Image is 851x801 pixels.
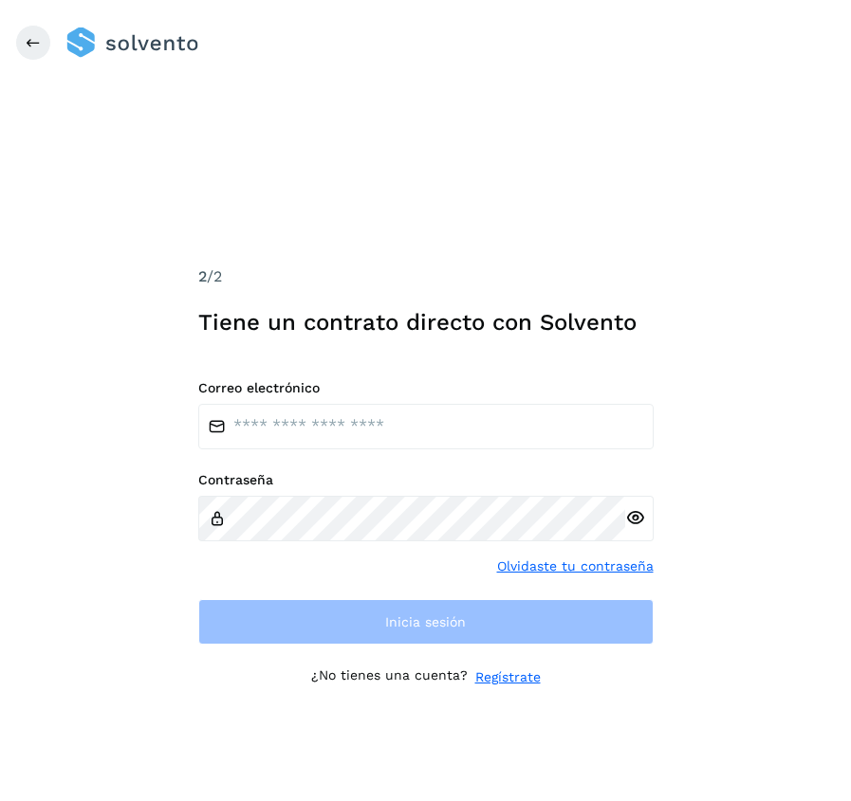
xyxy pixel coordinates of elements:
span: 2 [198,267,207,285]
label: Contraseña [198,472,654,488]
a: Olvidaste tu contraseña [497,556,654,576]
div: /2 [198,265,654,288]
a: Regístrate [475,667,541,687]
p: ¿No tienes una cuenta? [311,667,468,687]
span: Inicia sesión [385,615,466,628]
button: Inicia sesión [198,599,654,645]
h1: Tiene un contrato directo con Solvento [198,309,654,337]
label: Correo electrónico [198,380,654,396]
